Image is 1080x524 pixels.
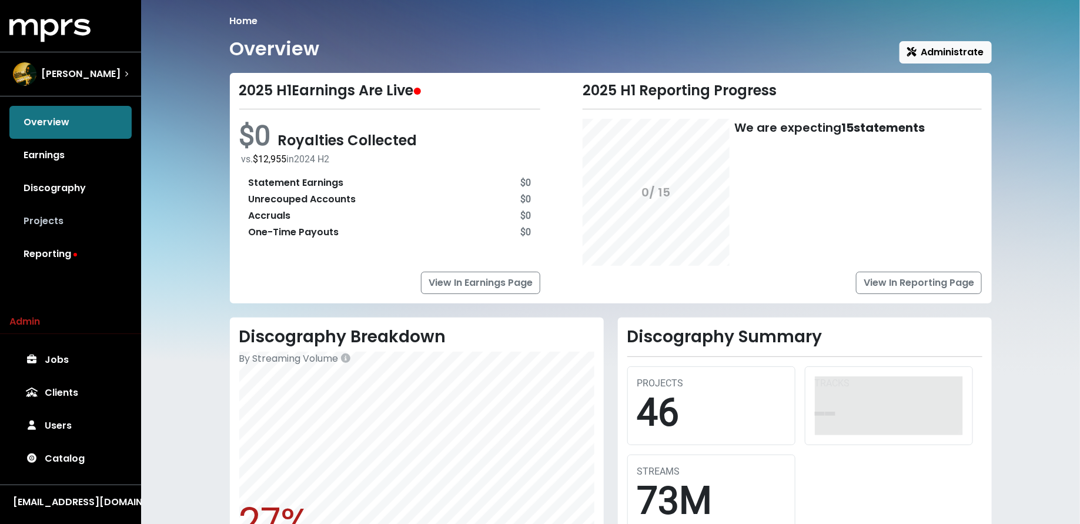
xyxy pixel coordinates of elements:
div: PROJECTS [637,376,785,391]
a: mprs logo [9,23,91,36]
button: Administrate [900,41,992,64]
h2: Discography Breakdown [239,327,594,347]
div: 2025 H1 Earnings Are Live [239,82,541,99]
a: Discography [9,172,132,205]
div: [EMAIL_ADDRESS][DOMAIN_NAME] [13,495,128,509]
li: Home [230,14,258,28]
div: 2025 H1 Reporting Progress [583,82,982,99]
a: Users [9,409,132,442]
div: 73M [637,479,785,524]
div: $0 [520,225,531,239]
span: Administrate [907,45,984,59]
a: Reporting [9,238,132,271]
a: Catalog [9,442,132,475]
a: Earnings [9,139,132,172]
span: $0 [239,119,278,152]
nav: breadcrumb [230,14,992,28]
h1: Overview [230,38,320,60]
div: Accruals [249,209,291,223]
h2: Discography Summary [627,327,982,347]
span: Royalties Collected [278,131,417,150]
div: We are expecting [734,119,925,266]
div: $0 [520,192,531,206]
div: Unrecouped Accounts [249,192,356,206]
span: By Streaming Volume [239,352,339,365]
div: vs. in 2024 H2 [242,152,541,166]
img: The selected account / producer [13,62,36,86]
div: 46 [637,391,785,436]
div: STREAMS [637,465,785,479]
button: [EMAIL_ADDRESS][DOMAIN_NAME] [9,495,132,510]
div: $0 [520,176,531,190]
a: View In Earnings Page [421,272,540,294]
a: View In Reporting Page [856,272,982,294]
div: One-Time Payouts [249,225,339,239]
a: Jobs [9,343,132,376]
span: $12,955 [253,153,287,165]
b: 15 statements [841,119,925,136]
div: $0 [520,209,531,223]
span: [PERSON_NAME] [41,67,121,81]
a: Clients [9,376,132,409]
a: Projects [9,205,132,238]
div: Statement Earnings [249,176,344,190]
